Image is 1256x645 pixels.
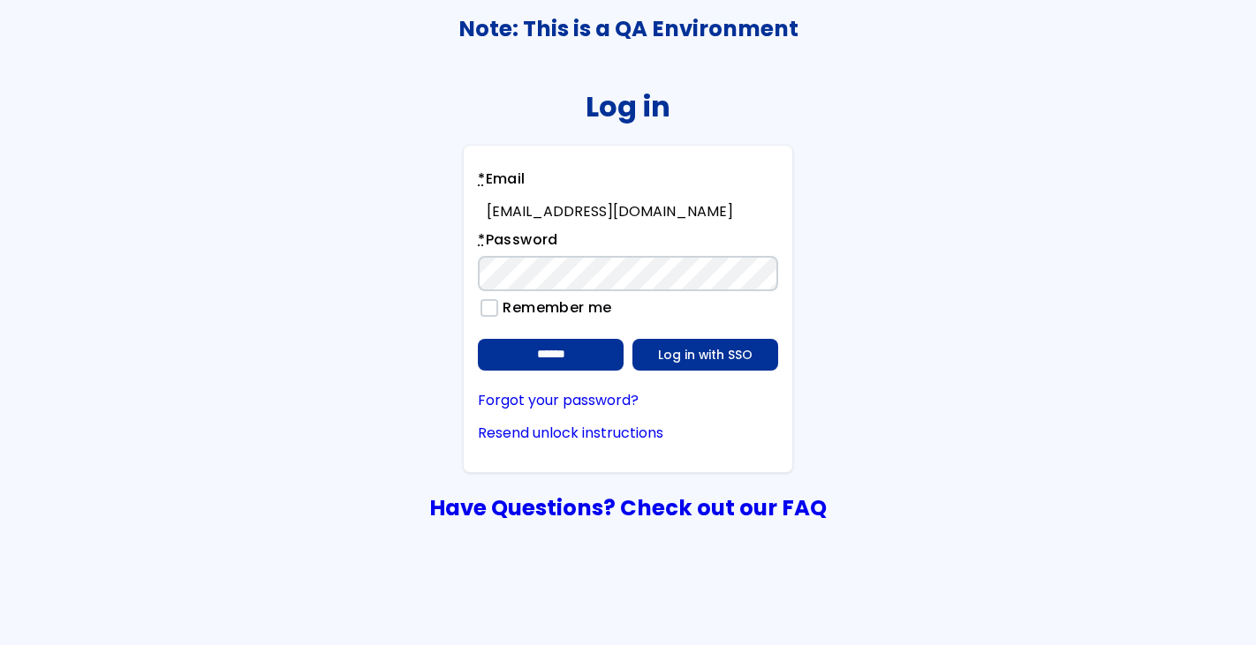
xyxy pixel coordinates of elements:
[478,169,525,195] label: Email
[478,169,485,189] abbr: required
[586,90,670,123] h2: Log in
[478,393,778,409] a: Forgot your password?
[478,229,558,256] label: Password
[632,339,778,371] a: Log in with SSO
[495,300,612,316] label: Remember me
[429,492,827,523] a: Have Questions? Check out our FAQ
[478,425,778,441] a: Resend unlock instructions
[1,17,1255,41] h3: Note: This is a QA Environment
[478,229,485,250] abbr: required
[487,204,778,220] div: [EMAIL_ADDRESS][DOMAIN_NAME]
